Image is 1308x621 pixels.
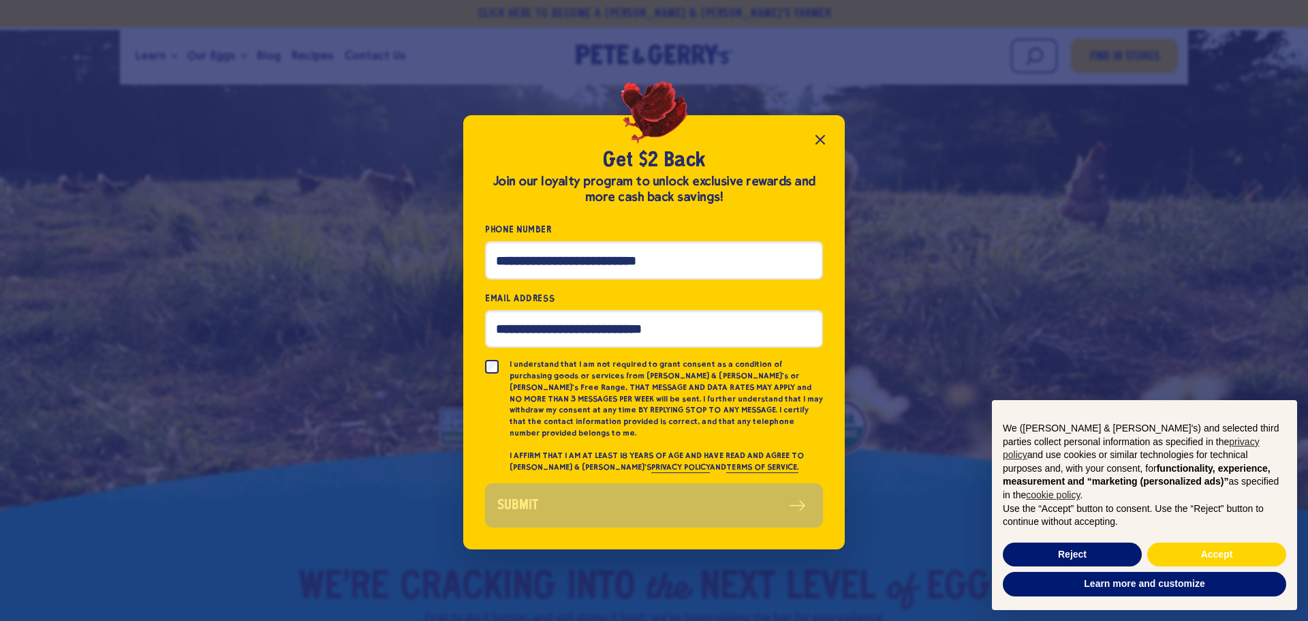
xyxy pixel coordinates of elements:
[981,389,1308,621] div: Notice
[807,126,834,153] button: Close popup
[485,360,499,374] input: I understand that I am not required to grant consent as a condition of purchasing goods or servic...
[1003,502,1286,529] p: Use the “Accept” button to consent. Use the “Reject” button to continue without accepting.
[510,450,823,473] p: I AFFIRM THAT I AM AT LEAST 18 YEARS OF AGE AND HAVE READ AND AGREE TO [PERSON_NAME] & [PERSON_NA...
[651,462,710,473] a: PRIVACY POLICY
[726,462,798,473] a: TERMS OF SERVICE.
[1147,543,1286,567] button: Accept
[485,148,823,174] h2: Get $2 Back
[510,359,823,439] p: I understand that I am not required to grant consent as a condition of purchasing goods or servic...
[485,222,823,237] label: Phone Number
[485,290,823,306] label: Email Address
[1003,422,1286,502] p: We ([PERSON_NAME] & [PERSON_NAME]'s) and selected third parties collect personal information as s...
[1003,543,1142,567] button: Reject
[485,174,823,205] div: Join our loyalty program to unlock exclusive rewards and more cash back savings!
[485,483,823,528] button: Submit
[1026,489,1080,500] a: cookie policy
[1003,572,1286,596] button: Learn more and customize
